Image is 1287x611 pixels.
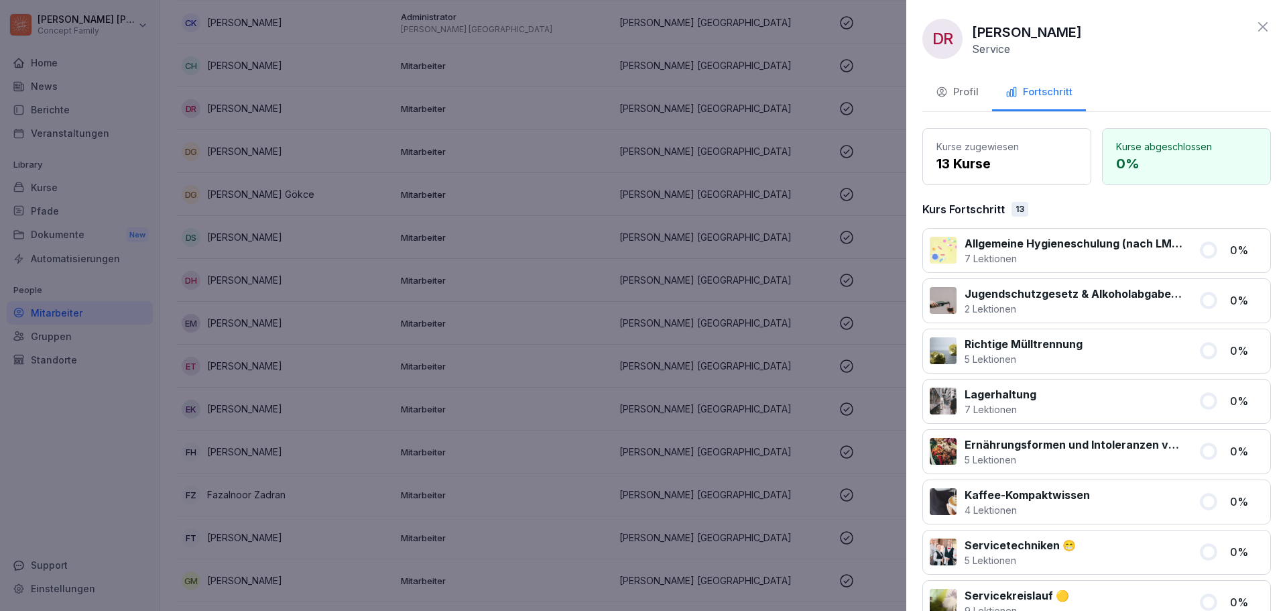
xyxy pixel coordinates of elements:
p: 0 % [1230,443,1264,459]
div: 13 [1012,202,1028,217]
p: Ernährungsformen und Intoleranzen verstehen [965,437,1182,453]
p: Servicetechniken 😁 [965,537,1076,553]
p: 5 Lektionen [965,453,1182,467]
p: Kurs Fortschritt [922,201,1005,217]
p: Kaffee-Kompaktwissen [965,487,1090,503]
p: Service [972,42,1010,56]
p: 0 % [1230,594,1264,610]
p: [PERSON_NAME] [972,22,1082,42]
div: Profil [936,85,979,100]
p: 0 % [1116,154,1257,174]
button: Fortschritt [992,75,1086,111]
p: Jugendschutzgesetz & Alkoholabgabe in der Gastronomie 🧒🏽 [965,286,1182,302]
p: Allgemeine Hygieneschulung (nach LMHV §4) [965,235,1182,252]
p: Richtige Mülltrennung [965,336,1083,352]
p: 5 Lektionen [965,553,1076,567]
p: Lagerhaltung [965,386,1036,402]
p: 0 % [1230,544,1264,560]
div: DR [922,19,963,59]
div: Fortschritt [1005,85,1072,100]
p: 0 % [1230,292,1264,309]
p: 13 Kurse [936,154,1077,174]
p: 7 Lektionen [965,402,1036,416]
p: 4 Lektionen [965,503,1090,517]
p: 5 Lektionen [965,352,1083,366]
p: 0 % [1230,494,1264,510]
p: 0 % [1230,343,1264,359]
p: 0 % [1230,242,1264,258]
p: 2 Lektionen [965,302,1182,316]
p: Kurse zugewiesen [936,140,1077,154]
p: Servicekreislauf 🟡 [965,588,1069,604]
p: 0 % [1230,393,1264,409]
p: Kurse abgeschlossen [1116,140,1257,154]
button: Profil [922,75,992,111]
p: 7 Lektionen [965,252,1182,266]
